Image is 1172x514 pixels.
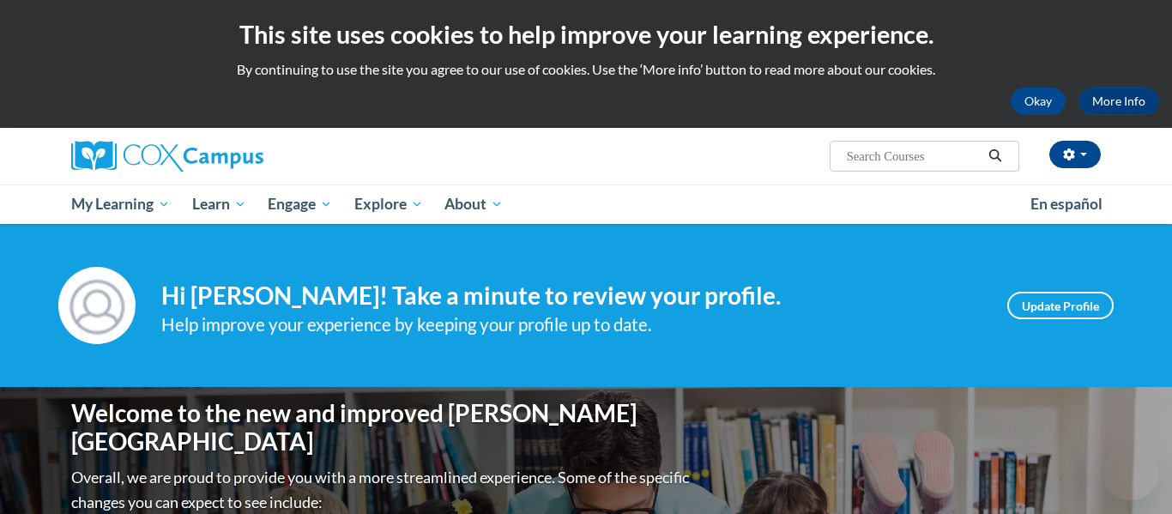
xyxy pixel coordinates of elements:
[71,141,263,172] img: Cox Campus
[1103,445,1158,500] iframe: Button to launch messaging window
[1049,141,1101,168] button: Account Settings
[1030,195,1103,213] span: En español
[161,311,982,339] div: Help improve your experience by keeping your profile up to date.
[434,184,515,224] a: About
[982,146,1008,166] button: Search
[257,184,343,224] a: Engage
[1007,292,1114,319] a: Update Profile
[1011,88,1066,115] button: Okay
[60,184,181,224] a: My Learning
[45,184,1127,224] div: Main menu
[71,194,170,215] span: My Learning
[13,17,1159,51] h2: This site uses cookies to help improve your learning experience.
[192,194,246,215] span: Learn
[71,141,397,172] a: Cox Campus
[444,194,503,215] span: About
[58,267,136,344] img: Profile Image
[161,281,982,311] h4: Hi [PERSON_NAME]! Take a minute to review your profile.
[845,146,982,166] input: Search Courses
[1019,186,1114,222] a: En español
[71,399,693,457] h1: Welcome to the new and improved [PERSON_NAME][GEOGRAPHIC_DATA]
[354,194,423,215] span: Explore
[268,194,332,215] span: Engage
[181,184,257,224] a: Learn
[1078,88,1159,115] a: More Info
[13,60,1159,79] p: By continuing to use the site you agree to our use of cookies. Use the ‘More info’ button to read...
[343,184,434,224] a: Explore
